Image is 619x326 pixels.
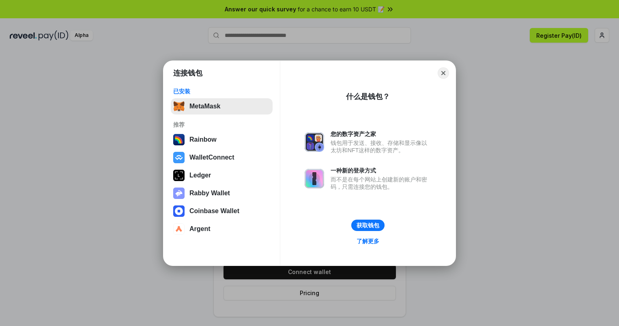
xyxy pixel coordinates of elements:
button: Coinbase Wallet [171,203,273,219]
div: 已安装 [173,88,270,95]
div: MetaMask [189,103,220,110]
button: Rabby Wallet [171,185,273,201]
img: svg+xml,%3Csvg%20xmlns%3D%22http%3A%2F%2Fwww.w3.org%2F2000%2Fsvg%22%20fill%3D%22none%22%20viewBox... [305,132,324,152]
div: Rainbow [189,136,217,143]
div: 什么是钱包？ [346,92,390,101]
div: Coinbase Wallet [189,207,239,215]
img: svg+xml,%3Csvg%20width%3D%2228%22%20height%3D%2228%22%20viewBox%3D%220%200%2028%2028%22%20fill%3D... [173,205,185,217]
h1: 连接钱包 [173,68,202,78]
button: 获取钱包 [351,220,385,231]
button: Argent [171,221,273,237]
div: 钱包用于发送、接收、存储和显示像以太坊和NFT这样的数字资产。 [331,139,431,154]
button: Rainbow [171,132,273,148]
img: svg+xml,%3Csvg%20xmlns%3D%22http%3A%2F%2Fwww.w3.org%2F2000%2Fsvg%22%20fill%3D%22none%22%20viewBox... [173,188,185,199]
div: 获取钱包 [357,222,379,229]
button: WalletConnect [171,149,273,166]
div: WalletConnect [189,154,234,161]
button: Ledger [171,167,273,184]
div: Argent [189,225,211,233]
div: 了解更多 [357,237,379,245]
a: 了解更多 [352,236,384,246]
img: svg+xml,%3Csvg%20xmlns%3D%22http%3A%2F%2Fwww.w3.org%2F2000%2Fsvg%22%20width%3D%2228%22%20height%3... [173,170,185,181]
div: 推荐 [173,121,270,128]
img: svg+xml,%3Csvg%20fill%3D%22none%22%20height%3D%2233%22%20viewBox%3D%220%200%2035%2033%22%20width%... [173,101,185,112]
img: svg+xml,%3Csvg%20width%3D%2228%22%20height%3D%2228%22%20viewBox%3D%220%200%2028%2028%22%20fill%3D... [173,223,185,235]
div: 而不是在每个网站上创建新的账户和密码，只需连接您的钱包。 [331,176,431,190]
button: MetaMask [171,98,273,114]
div: Rabby Wallet [189,190,230,197]
button: Close [438,67,449,79]
img: svg+xml,%3Csvg%20xmlns%3D%22http%3A%2F%2Fwww.w3.org%2F2000%2Fsvg%22%20fill%3D%22none%22%20viewBox... [305,169,324,188]
img: svg+xml,%3Csvg%20width%3D%2228%22%20height%3D%2228%22%20viewBox%3D%220%200%2028%2028%22%20fill%3D... [173,152,185,163]
div: 一种新的登录方式 [331,167,431,174]
div: 您的数字资产之家 [331,130,431,138]
img: svg+xml,%3Csvg%20width%3D%22120%22%20height%3D%22120%22%20viewBox%3D%220%200%20120%20120%22%20fil... [173,134,185,145]
div: Ledger [189,172,211,179]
